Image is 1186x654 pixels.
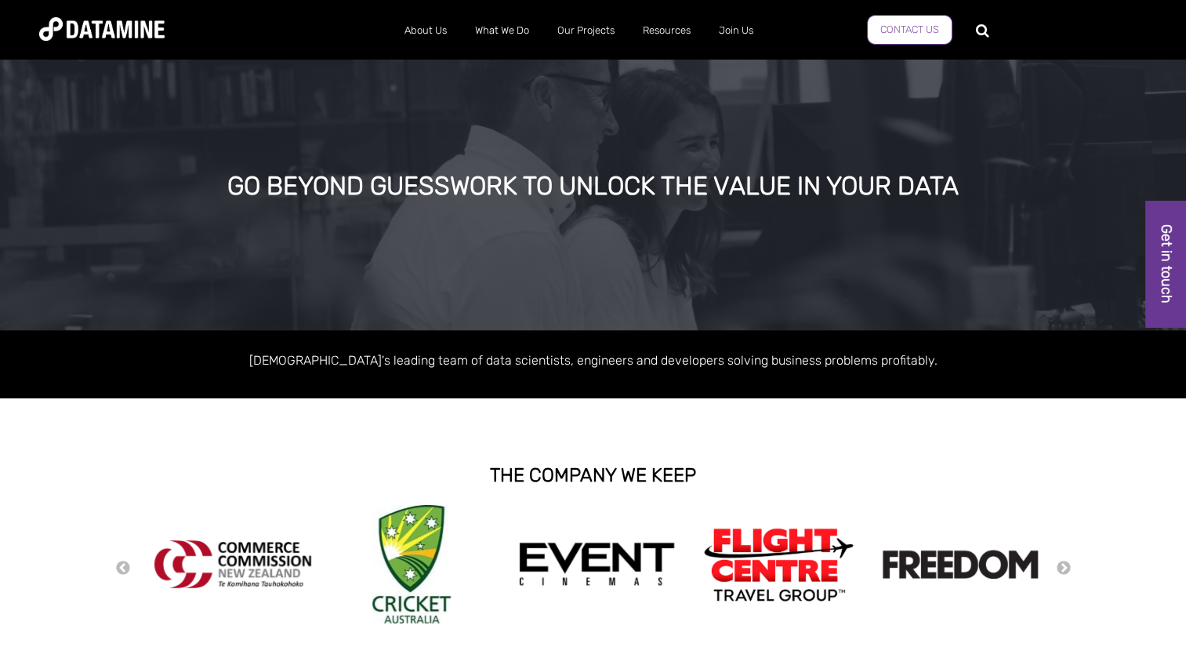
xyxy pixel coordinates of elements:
[705,10,767,51] a: Join Us
[882,550,1039,579] img: Freedom logo
[139,173,1047,201] div: GO BEYOND GUESSWORK TO UNLOCK THE VALUE IN YOUR DATA
[1146,201,1186,327] a: Get in touch
[115,560,131,577] button: Previous
[543,10,629,51] a: Our Projects
[39,17,165,41] img: Datamine
[490,464,696,486] strong: THE COMPANY WE KEEP
[461,10,543,51] a: What We Do
[867,15,952,45] a: Contact Us
[372,505,451,623] img: Cricket Australia
[1056,560,1072,577] button: Next
[700,524,857,605] img: Flight Centre
[147,350,1040,371] p: [DEMOGRAPHIC_DATA]'s leading team of data scientists, engineers and developers solving business p...
[154,540,311,588] img: commercecommission
[390,10,461,51] a: About Us
[518,542,675,587] img: event cinemas
[629,10,705,51] a: Resources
